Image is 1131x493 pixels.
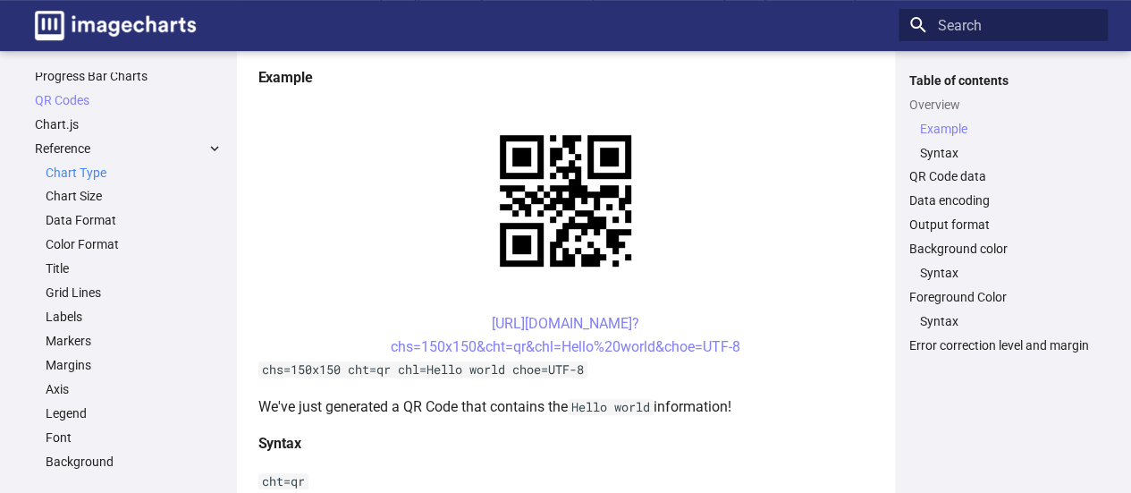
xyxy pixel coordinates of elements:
[258,473,308,489] code: cht=qr
[909,289,1097,305] a: Foreground Color
[46,165,223,181] a: Chart Type
[35,140,223,157] label: Reference
[46,333,223,349] a: Markers
[909,168,1097,184] a: QR Code data
[46,381,223,397] a: Axis
[899,9,1108,41] input: Search
[28,4,203,47] a: Image-Charts documentation
[46,285,223,301] a: Grid Lines
[46,454,223,470] a: Background
[46,309,223,325] a: Labels
[35,92,223,108] a: QR Codes
[46,236,223,252] a: Color Format
[46,357,223,373] a: Margins
[909,337,1097,353] a: Error correction level and margin
[46,212,223,228] a: Data Format
[909,313,1097,329] nav: Foreground Color
[468,104,663,298] img: chart
[258,395,874,419] p: We've just generated a QR Code that contains the information!
[46,405,223,421] a: Legend
[391,315,740,355] a: [URL][DOMAIN_NAME]?chs=150x150&cht=qr&chl=Hello%20world&choe=UTF-8
[920,121,1097,137] a: Example
[35,68,223,84] a: Progress Bar Charts
[909,121,1097,161] nav: Overview
[46,429,223,446] a: Font
[46,188,223,204] a: Chart Size
[899,72,1108,354] nav: Table of contents
[909,192,1097,208] a: Data encoding
[46,260,223,276] a: Title
[909,265,1097,281] nav: Background color
[909,217,1097,233] a: Output format
[258,66,874,89] h4: Example
[920,313,1097,329] a: Syntax
[909,241,1097,257] a: Background color
[920,145,1097,161] a: Syntax
[920,265,1097,281] a: Syntax
[909,97,1097,113] a: Overview
[35,11,196,40] img: logo
[35,116,223,132] a: Chart.js
[568,399,654,415] code: Hello world
[899,72,1108,89] label: Table of contents
[258,361,587,378] code: chs=150x150 cht=qr chl=Hello world choe=UTF-8
[258,432,874,455] h4: Syntax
